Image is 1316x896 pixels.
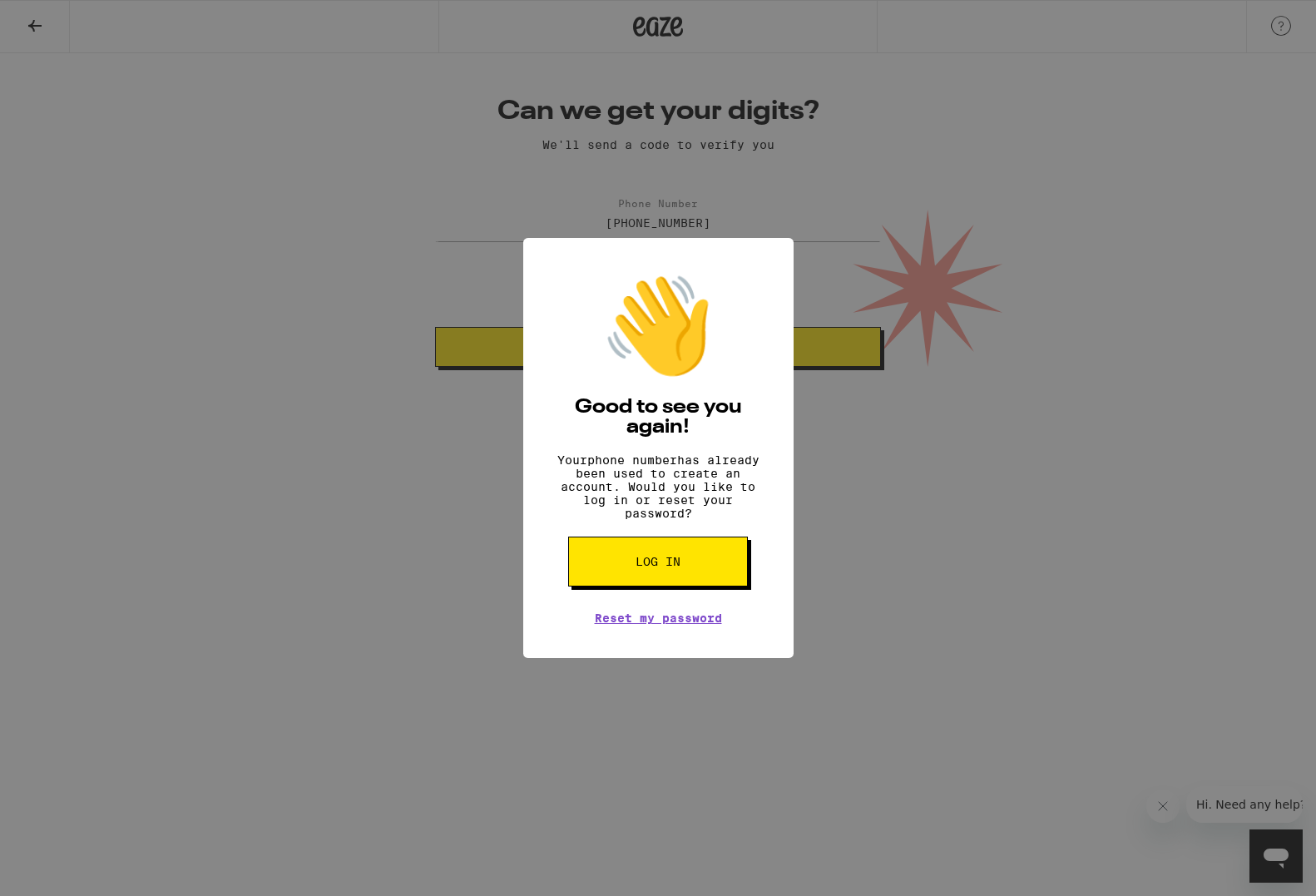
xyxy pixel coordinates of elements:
[600,271,716,381] div: 👋
[548,398,769,438] h2: Good to see you again!
[568,537,748,587] button: Log in
[595,611,722,625] a: Reset my password
[10,12,120,25] span: Hi. Need any help?
[548,453,769,520] p: Your phone number has already been used to create an account. Would you like to log in or reset y...
[636,556,680,567] span: Log in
